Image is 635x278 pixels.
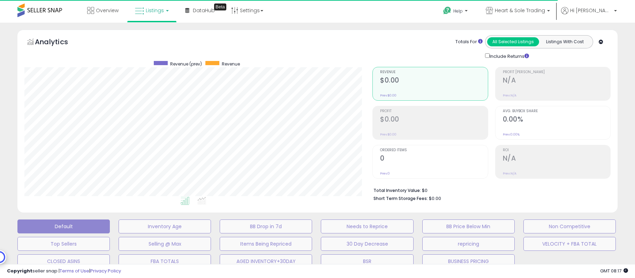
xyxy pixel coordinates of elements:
button: CLOSED ASINS [17,254,110,268]
button: Non Competitive [523,219,616,233]
h2: 0.00% [503,115,610,125]
button: BB Drop in 7d [220,219,312,233]
small: Prev: $0.00 [380,93,396,98]
button: repricing [422,237,515,251]
span: Ordered Items [380,148,487,152]
button: Selling @ Max [119,237,211,251]
button: Listings With Cost [539,37,591,46]
span: Avg. Buybox Share [503,109,610,113]
h2: 0 [380,154,487,164]
button: Top Sellers [17,237,110,251]
span: Revenue [380,70,487,74]
b: Total Inventory Value: [373,187,421,193]
small: Prev: $0.00 [380,132,396,137]
small: Prev: N/A [503,93,516,98]
strong: Copyright [7,268,32,274]
span: Overview [96,7,119,14]
i: Get Help [443,6,452,15]
button: All Selected Listings [487,37,539,46]
button: Items Being Repriced [220,237,312,251]
div: Totals For [455,39,483,45]
button: VELOCITY + FBA TOTAL [523,237,616,251]
a: Terms of Use [60,268,89,274]
span: Profit [PERSON_NAME] [503,70,610,74]
h2: N/A [503,154,610,164]
button: Needs to Reprice [321,219,413,233]
button: Default [17,219,110,233]
h5: Analytics [35,37,82,48]
h2: $0.00 [380,115,487,125]
button: BUSINESS PRICING [422,254,515,268]
a: Help [438,1,475,23]
button: BB Price Below Min [422,219,515,233]
button: Inventory Age [119,219,211,233]
li: $0 [373,186,605,194]
h2: N/A [503,76,610,86]
small: Prev: N/A [503,171,516,176]
h2: $0.00 [380,76,487,86]
span: Listings [146,7,164,14]
span: Help [453,8,463,14]
span: Revenue (prev) [170,61,202,67]
span: DataHub [193,7,215,14]
a: Privacy Policy [90,268,121,274]
span: ROI [503,148,610,152]
button: AGED INVENTORY+30DAY [220,254,312,268]
span: Revenue [222,61,240,67]
small: Prev: 0 [380,171,390,176]
small: Prev: 0.00% [503,132,520,137]
span: $0.00 [429,195,441,202]
div: Tooltip anchor [214,3,226,10]
a: Hi [PERSON_NAME] [561,7,617,23]
button: BSR [321,254,413,268]
div: Include Returns [480,52,537,60]
button: FBA TOTALS [119,254,211,268]
span: Hi [PERSON_NAME] [570,7,612,14]
div: seller snap | | [7,268,121,275]
span: Heart & Sole Trading [495,7,545,14]
button: 30 Day Decrease [321,237,413,251]
span: Profit [380,109,487,113]
b: Short Term Storage Fees: [373,195,428,201]
span: 2025-10-8 08:17 GMT [600,268,628,274]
